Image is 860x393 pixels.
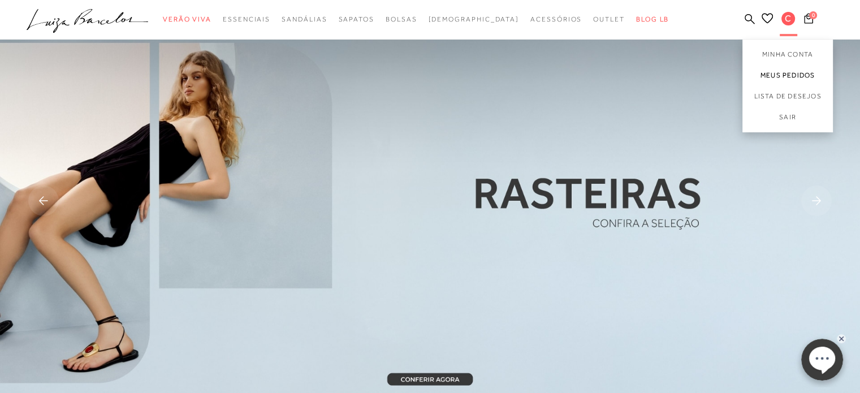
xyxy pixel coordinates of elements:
a: categoryNavScreenReaderText [386,9,417,30]
span: 0 [809,11,817,19]
span: Verão Viva [163,15,211,23]
a: Sair [742,107,833,132]
span: [DEMOGRAPHIC_DATA] [428,15,519,23]
span: Sandálias [282,15,327,23]
a: categoryNavScreenReaderText [338,9,374,30]
a: categoryNavScreenReaderText [163,9,211,30]
span: Sapatos [338,15,374,23]
span: C [781,12,795,25]
span: Bolsas [386,15,417,23]
button: C [776,11,801,29]
a: categoryNavScreenReaderText [223,9,270,30]
span: Essenciais [223,15,270,23]
span: Acessórios [530,15,582,23]
span: BLOG LB [636,15,669,23]
a: Meus Pedidos [742,65,833,86]
a: categoryNavScreenReaderText [593,9,625,30]
span: Outlet [593,15,625,23]
a: categoryNavScreenReaderText [282,9,327,30]
a: categoryNavScreenReaderText [530,9,582,30]
a: BLOG LB [636,9,669,30]
a: Lista de desejos [742,86,833,107]
button: 0 [801,12,816,28]
a: Minha Conta [742,40,833,65]
a: noSubCategoriesText [428,9,519,30]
